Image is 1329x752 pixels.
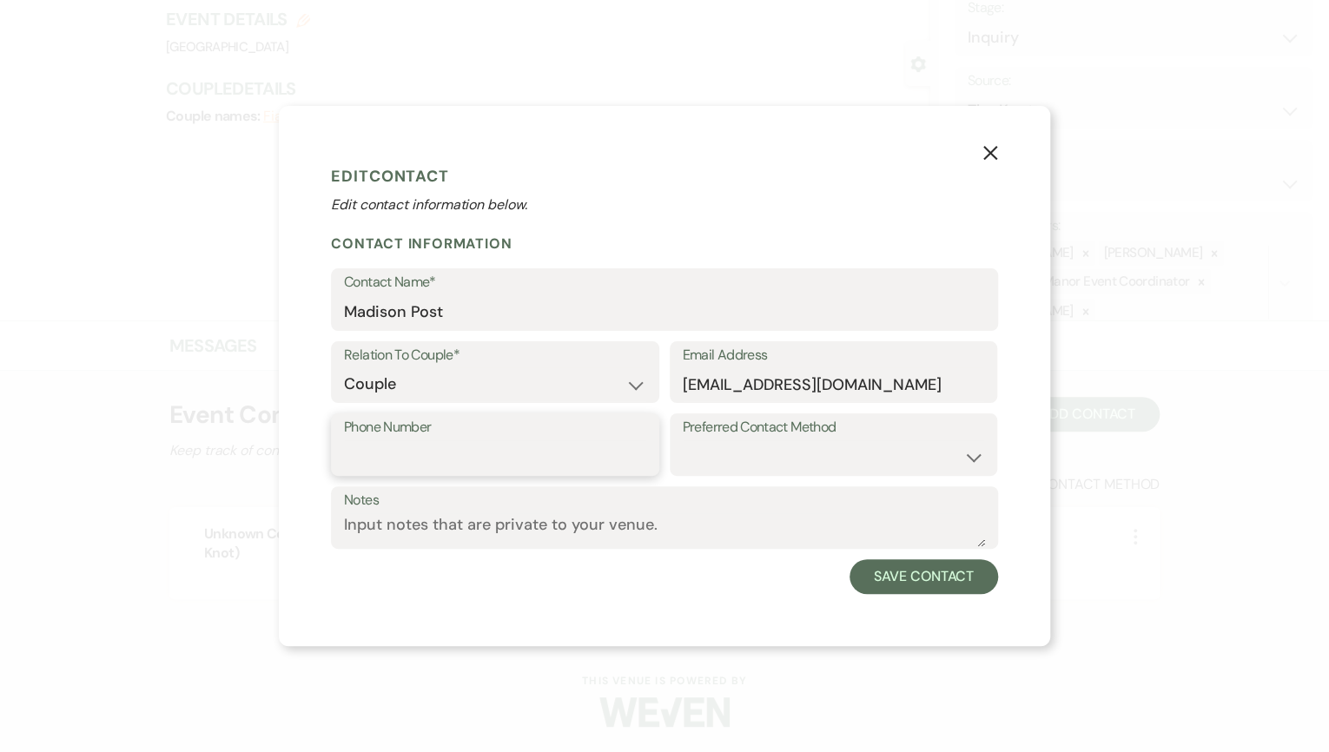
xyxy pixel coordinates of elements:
[331,195,998,215] p: Edit contact information below.
[344,270,985,295] label: Contact Name*
[683,415,985,440] label: Preferred Contact Method
[850,559,998,594] button: Save Contact
[344,295,985,329] input: First and Last Name
[344,343,646,368] label: Relation To Couple*
[331,234,998,253] h2: Contact Information
[331,163,998,189] h1: Edit Contact
[344,415,646,440] label: Phone Number
[683,343,985,368] label: Email Address
[344,488,985,513] label: Notes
